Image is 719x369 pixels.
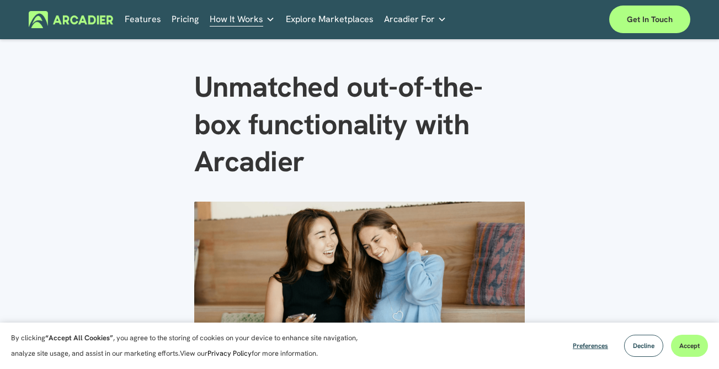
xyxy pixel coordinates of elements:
strong: “Accept All Cookies” [45,333,113,342]
button: Decline [624,335,663,357]
span: Arcadier For [384,12,435,27]
p: By clicking , you agree to the storing of cookies on your device to enhance site navigation, anal... [11,330,370,361]
img: Arcadier [29,11,113,28]
button: Preferences [564,335,616,357]
a: Features [125,11,161,28]
a: Privacy Policy [207,349,252,358]
button: Accept [671,335,708,357]
span: Decline [633,341,654,350]
a: Explore Marketplaces [286,11,374,28]
a: folder dropdown [384,11,446,28]
h1: Unmatched out-of-the-box functionality with Arcadier [194,68,525,181]
span: Accept [679,341,700,350]
a: folder dropdown [210,11,275,28]
span: How It Works [210,12,263,27]
a: Get in touch [609,6,690,33]
a: Pricing [172,11,199,28]
span: Preferences [573,341,608,350]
